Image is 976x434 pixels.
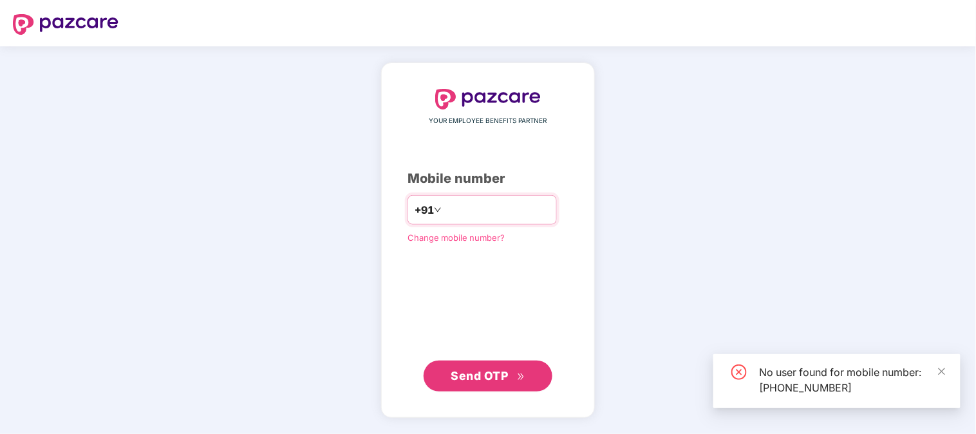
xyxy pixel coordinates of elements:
[415,202,434,218] span: +91
[760,364,945,395] div: No user found for mobile number: [PHONE_NUMBER]
[408,232,505,243] a: Change mobile number?
[408,169,568,189] div: Mobile number
[424,361,552,392] button: Send OTPdouble-right
[731,364,747,380] span: close-circle
[429,116,547,126] span: YOUR EMPLOYEE BENEFITS PARTNER
[937,367,946,376] span: close
[13,14,118,35] img: logo
[451,369,509,382] span: Send OTP
[434,206,442,214] span: down
[517,373,525,381] span: double-right
[435,89,541,109] img: logo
